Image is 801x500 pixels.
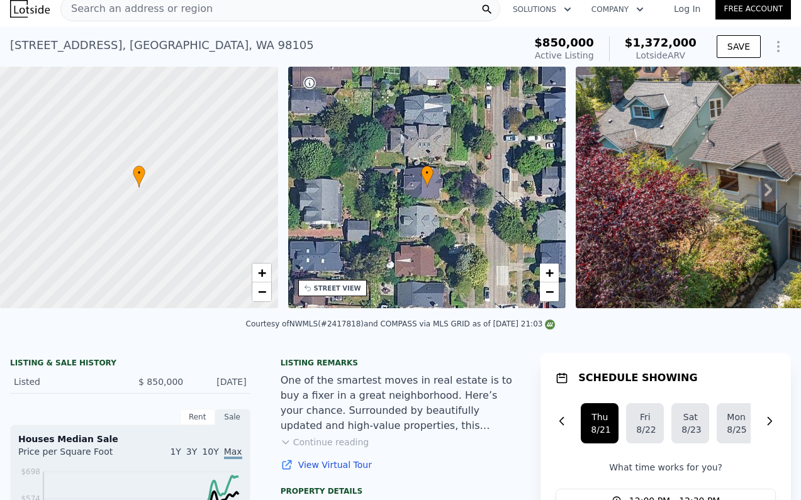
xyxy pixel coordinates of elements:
[591,411,608,423] div: Thu
[61,1,213,16] span: Search an address or region
[170,447,181,457] span: 1Y
[556,461,776,474] p: What time works for you?
[215,409,250,425] div: Sale
[727,411,744,423] div: Mon
[636,423,654,436] div: 8/22
[193,375,246,388] div: [DATE]
[202,447,218,457] span: 10Y
[546,265,554,281] span: +
[281,373,521,433] div: One of the smartest moves in real estate is to buy a fixer in a great neighborhood. Here’s your c...
[281,358,521,368] div: Listing remarks
[591,423,608,436] div: 8/21
[659,3,715,15] a: Log In
[281,458,521,471] a: View Virtual Tour
[10,36,314,54] div: [STREET_ADDRESS] , [GEOGRAPHIC_DATA] , WA 98105
[534,36,594,49] span: $850,000
[421,167,434,179] span: •
[546,284,554,299] span: −
[681,423,699,436] div: 8/23
[766,34,791,59] button: Show Options
[581,403,619,443] button: Thu8/21
[10,358,250,370] div: LISTING & SALE HISTORY
[540,282,559,301] a: Zoom out
[717,35,761,58] button: SAVE
[14,375,120,388] div: Listed
[636,411,654,423] div: Fri
[257,265,266,281] span: +
[18,433,242,445] div: Houses Median Sale
[625,49,697,62] div: Lotside ARV
[727,423,744,436] div: 8/25
[21,467,40,476] tspan: $698
[281,436,369,448] button: Continue reading
[626,403,664,443] button: Fri8/22
[540,264,559,282] a: Zoom in
[681,411,699,423] div: Sat
[421,165,434,187] div: •
[535,50,594,60] span: Active Listing
[671,403,709,443] button: Sat8/23
[224,447,242,459] span: Max
[545,319,555,330] img: NWMLS Logo
[281,486,521,496] div: Property details
[133,165,145,187] div: •
[252,264,271,282] a: Zoom in
[314,284,361,293] div: STREET VIEW
[18,445,130,465] div: Price per Square Foot
[625,36,697,49] span: $1,372,000
[246,319,556,328] div: Courtesy of NWMLS (#2417818) and COMPASS via MLS GRID as of [DATE] 21:03
[578,370,697,386] h1: SCHEDULE SHOWING
[257,284,266,299] span: −
[180,409,215,425] div: Rent
[186,447,197,457] span: 3Y
[138,377,183,387] span: $ 850,000
[717,403,754,443] button: Mon8/25
[133,167,145,179] span: •
[252,282,271,301] a: Zoom out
